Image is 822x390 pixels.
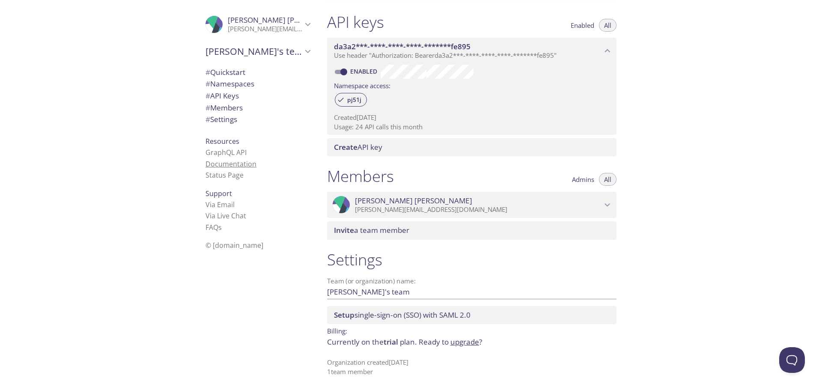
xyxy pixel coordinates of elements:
[599,19,616,32] button: All
[334,113,610,122] p: Created [DATE]
[334,122,610,131] p: Usage: 24 API calls this month
[205,114,210,124] span: #
[566,19,599,32] button: Enabled
[334,225,354,235] span: Invite
[205,91,210,101] span: #
[349,67,381,75] a: Enabled
[327,192,616,218] div: Jakub Horak
[205,67,245,77] span: Quickstart
[205,79,210,89] span: #
[199,10,317,39] div: Jakub Horak
[205,114,237,124] span: Settings
[355,196,472,205] span: [PERSON_NAME] [PERSON_NAME]
[334,310,354,320] span: Setup
[334,310,471,320] span: single-sign-on (SSO) with SAML 2.0
[327,167,394,186] h1: Members
[205,159,256,169] a: Documentation
[334,142,382,152] span: API key
[205,170,244,180] a: Status Page
[205,67,210,77] span: #
[199,90,317,102] div: API Keys
[327,336,616,348] p: Currently on the plan.
[355,205,602,214] p: [PERSON_NAME][EMAIL_ADDRESS][DOMAIN_NAME]
[327,221,616,239] div: Invite a team member
[205,45,302,57] span: [PERSON_NAME]'s team
[205,79,254,89] span: Namespaces
[205,189,232,198] span: Support
[205,241,263,250] span: © [DOMAIN_NAME]
[342,96,366,104] span: pj51j
[327,138,616,156] div: Create API Key
[228,15,345,25] span: [PERSON_NAME] [PERSON_NAME]
[205,137,239,146] span: Resources
[327,324,616,336] p: Billing:
[199,78,317,90] div: Namespaces
[199,40,317,63] div: Jakub's team
[327,358,616,376] p: Organization created [DATE] 1 team member
[205,223,222,232] a: FAQ
[334,225,409,235] span: a team member
[327,306,616,324] div: Setup SSO
[779,347,805,373] iframe: Help Scout Beacon - Open
[334,79,390,91] label: Namespace access:
[205,211,246,220] a: Via Live Chat
[205,148,247,157] a: GraphQL API
[205,200,235,209] a: Via Email
[205,91,239,101] span: API Keys
[384,337,398,347] span: trial
[567,173,599,186] button: Admins
[205,103,243,113] span: Members
[327,12,384,32] h1: API keys
[450,337,479,347] a: upgrade
[334,142,357,152] span: Create
[419,337,482,347] span: Ready to ?
[327,278,416,284] label: Team (or organization) name:
[199,113,317,125] div: Team Settings
[599,173,616,186] button: All
[199,102,317,114] div: Members
[199,66,317,78] div: Quickstart
[327,250,616,269] h1: Settings
[205,103,210,113] span: #
[218,223,222,232] span: s
[335,93,367,107] div: pj51j
[228,25,302,33] p: [PERSON_NAME][EMAIL_ADDRESS][DOMAIN_NAME]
